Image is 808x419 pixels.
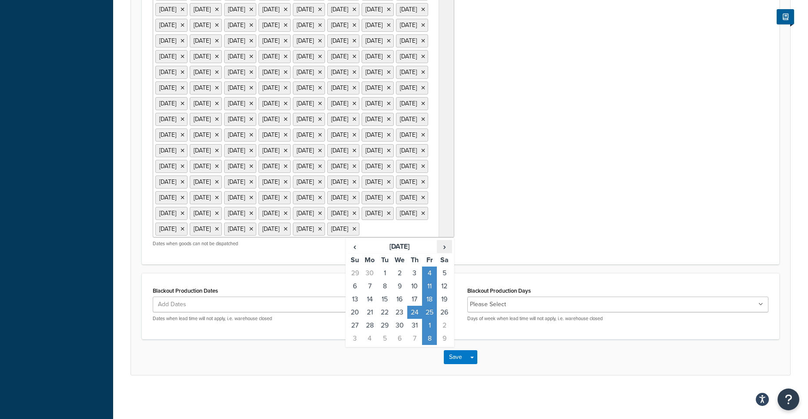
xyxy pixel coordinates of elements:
[190,3,222,16] li: [DATE]
[362,97,394,110] li: [DATE]
[407,280,422,293] td: 10
[258,34,291,47] li: [DATE]
[407,306,422,319] td: 24
[258,160,291,173] li: [DATE]
[155,128,188,142] li: [DATE]
[190,223,222,236] li: [DATE]
[258,66,291,79] li: [DATE]
[362,128,394,142] li: [DATE]
[362,3,394,16] li: [DATE]
[293,160,325,173] li: [DATE]
[470,298,506,311] li: Please Select
[377,306,392,319] td: 22
[190,19,222,32] li: [DATE]
[224,97,256,110] li: [DATE]
[396,19,428,32] li: [DATE]
[377,280,392,293] td: 8
[293,34,325,47] li: [DATE]
[224,207,256,220] li: [DATE]
[293,223,325,236] li: [DATE]
[327,191,359,204] li: [DATE]
[155,207,188,220] li: [DATE]
[348,332,362,345] td: 3
[155,97,188,110] li: [DATE]
[155,297,197,312] span: Add Dates
[377,332,392,345] td: 5
[362,66,394,79] li: [DATE]
[396,3,428,16] li: [DATE]
[258,207,291,220] li: [DATE]
[437,267,452,280] td: 5
[437,280,452,293] td: 12
[327,144,359,157] li: [DATE]
[437,332,452,345] td: 9
[407,319,422,332] td: 31
[190,113,222,126] li: [DATE]
[396,97,428,110] li: [DATE]
[190,81,222,95] li: [DATE]
[327,128,359,142] li: [DATE]
[258,191,291,204] li: [DATE]
[224,3,256,16] li: [DATE]
[362,332,377,345] td: 4
[362,19,394,32] li: [DATE]
[293,97,325,110] li: [DATE]
[396,66,428,79] li: [DATE]
[258,223,291,236] li: [DATE]
[224,176,256,189] li: [DATE]
[293,50,325,63] li: [DATE]
[190,128,222,142] li: [DATE]
[392,293,407,306] td: 16
[348,253,362,267] th: Su
[224,66,256,79] li: [DATE]
[392,332,407,345] td: 6
[422,319,437,332] td: 1
[396,34,428,47] li: [DATE]
[362,240,437,253] th: [DATE]
[293,128,325,142] li: [DATE]
[293,81,325,95] li: [DATE]
[153,315,454,322] p: Dates when lead time will not apply, i.e. warehouse closed
[153,287,218,294] label: Blackout Production Dates
[190,160,222,173] li: [DATE]
[422,253,437,267] th: Fr
[396,128,428,142] li: [DATE]
[327,97,359,110] li: [DATE]
[224,128,256,142] li: [DATE]
[224,19,256,32] li: [DATE]
[407,267,422,280] td: 3
[348,280,362,293] td: 6
[190,144,222,157] li: [DATE]
[348,306,362,319] td: 20
[155,19,188,32] li: [DATE]
[437,253,452,267] th: Sa
[422,280,437,293] td: 11
[327,160,359,173] li: [DATE]
[293,3,325,16] li: [DATE]
[293,207,325,220] li: [DATE]
[422,267,437,280] td: 4
[396,176,428,189] li: [DATE]
[155,144,188,157] li: [DATE]
[392,319,407,332] td: 30
[224,113,256,126] li: [DATE]
[155,66,188,79] li: [DATE]
[362,160,394,173] li: [DATE]
[396,160,428,173] li: [DATE]
[348,267,362,280] td: 29
[362,50,394,63] li: [DATE]
[362,176,394,189] li: [DATE]
[327,19,359,32] li: [DATE]
[327,113,359,126] li: [DATE]
[327,176,359,189] li: [DATE]
[437,293,452,306] td: 19
[258,144,291,157] li: [DATE]
[327,81,359,95] li: [DATE]
[422,332,437,345] td: 8
[407,253,422,267] th: Th
[190,207,222,220] li: [DATE]
[155,160,188,173] li: [DATE]
[467,287,531,294] label: Blackout Production Days
[258,97,291,110] li: [DATE]
[190,66,222,79] li: [DATE]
